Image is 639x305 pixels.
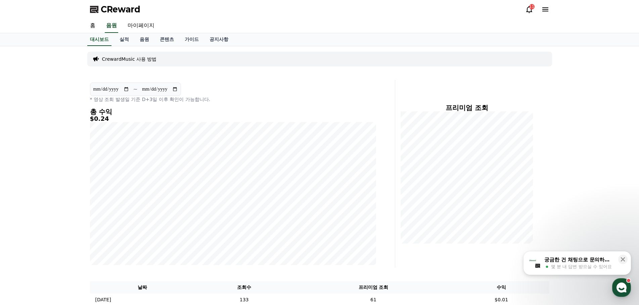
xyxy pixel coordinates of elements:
[114,33,134,46] a: 실적
[454,281,549,294] th: 수익
[87,213,129,230] a: 설정
[102,56,157,62] a: CrewardMusic 사용 방법
[44,213,87,230] a: 대화
[21,223,25,228] span: 홈
[90,108,376,115] h4: 총 수익
[179,33,204,46] a: 가이드
[104,223,112,228] span: 설정
[133,85,138,93] p: ~
[154,33,179,46] a: 콘텐츠
[134,33,154,46] a: 음원
[122,19,160,33] a: 마이페이지
[101,4,140,15] span: CReward
[293,281,453,294] th: 프리미엄 조회
[105,19,118,33] a: 음원
[529,4,535,9] div: 11
[525,5,533,13] a: 11
[90,115,376,122] h5: $0.24
[195,281,293,294] th: 조회수
[90,281,195,294] th: 날짜
[90,4,140,15] a: CReward
[87,33,111,46] a: 대시보드
[401,104,533,111] h4: 프리미엄 조회
[61,223,70,228] span: 대화
[85,19,101,33] a: 홈
[2,213,44,230] a: 홈
[90,96,376,103] p: * 영상 조회 발생일 기준 D+3일 이후 확인이 가능합니다.
[204,33,234,46] a: 공지사항
[95,296,111,303] p: [DATE]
